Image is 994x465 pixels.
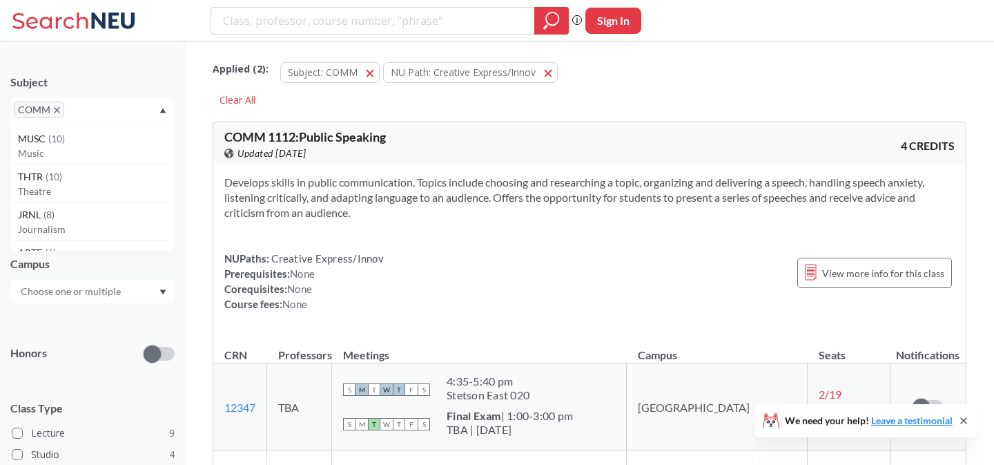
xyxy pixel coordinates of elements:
[43,209,55,220] span: ( 8 )
[54,107,60,113] svg: X to remove pill
[355,418,368,430] span: M
[627,363,808,451] td: [GEOGRAPHIC_DATA]
[18,245,45,260] span: ARTF
[18,169,46,184] span: THTR
[343,418,355,430] span: S
[418,418,430,430] span: S
[355,383,368,396] span: M
[808,334,890,363] th: Seats
[18,184,174,198] p: Theatre
[46,171,62,182] span: ( 10 )
[267,334,332,363] th: Professors
[287,283,312,295] span: None
[405,418,418,430] span: F
[447,423,573,437] div: TBA | [DATE]
[14,283,130,300] input: Choose one or multiple
[393,418,405,430] span: T
[45,247,56,258] span: ( 6 )
[785,416,953,426] span: We need your help!
[18,146,174,160] p: Music
[332,334,627,363] th: Meetings
[871,415,953,426] a: Leave a testimonial
[822,265,944,282] span: View more info for this class
[10,345,47,361] p: Honors
[222,9,525,32] input: Class, professor, course number, "phrase"
[267,363,332,451] td: TBA
[368,418,380,430] span: T
[12,424,175,442] label: Lecture
[380,383,393,396] span: W
[288,66,358,79] span: Subject: COMM
[405,383,418,396] span: F
[543,11,560,30] svg: magnifying glass
[343,383,355,396] span: S
[48,133,65,144] span: ( 10 )
[159,108,166,113] svg: Dropdown arrow
[224,251,384,312] div: NUPaths: Prerequisites: Corequisites: Course fees:
[819,388,841,401] span: 2 / 19
[585,8,641,34] button: Sign In
[627,334,808,363] th: Campus
[14,102,64,118] span: COMMX to remove pill
[213,61,269,77] span: Applied ( 2 ):
[890,334,966,363] th: Notifications
[282,298,307,310] span: None
[169,426,175,441] span: 9
[393,383,405,396] span: T
[12,446,175,464] label: Studio
[224,401,255,414] a: 12347
[10,280,175,303] div: Dropdown arrow
[383,62,558,83] button: NU Path: Creative Express/Innov
[418,383,430,396] span: S
[237,146,306,161] span: Updated [DATE]
[534,7,569,35] div: magnifying glass
[10,256,175,272] div: Campus
[213,90,262,111] div: Clear All
[10,75,175,90] div: Subject
[10,401,175,416] span: Class Type
[18,207,43,222] span: JRNL
[18,222,174,236] p: Journalism
[901,138,955,153] span: 4 CREDITS
[447,374,529,388] div: 4:35 - 5:40 pm
[447,409,501,422] b: Final Exam
[224,129,386,144] span: COMM 1112 : Public Speaking
[368,383,380,396] span: T
[18,131,48,146] span: MUSC
[224,348,247,363] div: CRN
[280,62,380,83] button: Subject: COMM
[447,388,529,402] div: Stetson East 020
[447,409,573,423] div: | 1:00-3:00 pm
[380,418,393,430] span: W
[169,447,175,462] span: 4
[159,290,166,295] svg: Dropdown arrow
[819,401,875,427] span: 8/8 Waitlist Seats
[391,66,536,79] span: NU Path: Creative Express/Innov
[10,98,175,126] div: COMMX to remove pillDropdown arrowMUSC(10)MusicTHTR(10)TheatreJRNL(8)JournalismARTF(6)Art - Funda...
[224,175,955,220] section: Develops skills in public communication. Topics include choosing and researching a topic, organiz...
[290,267,315,280] span: None
[269,252,384,265] span: Creative Express/Innov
